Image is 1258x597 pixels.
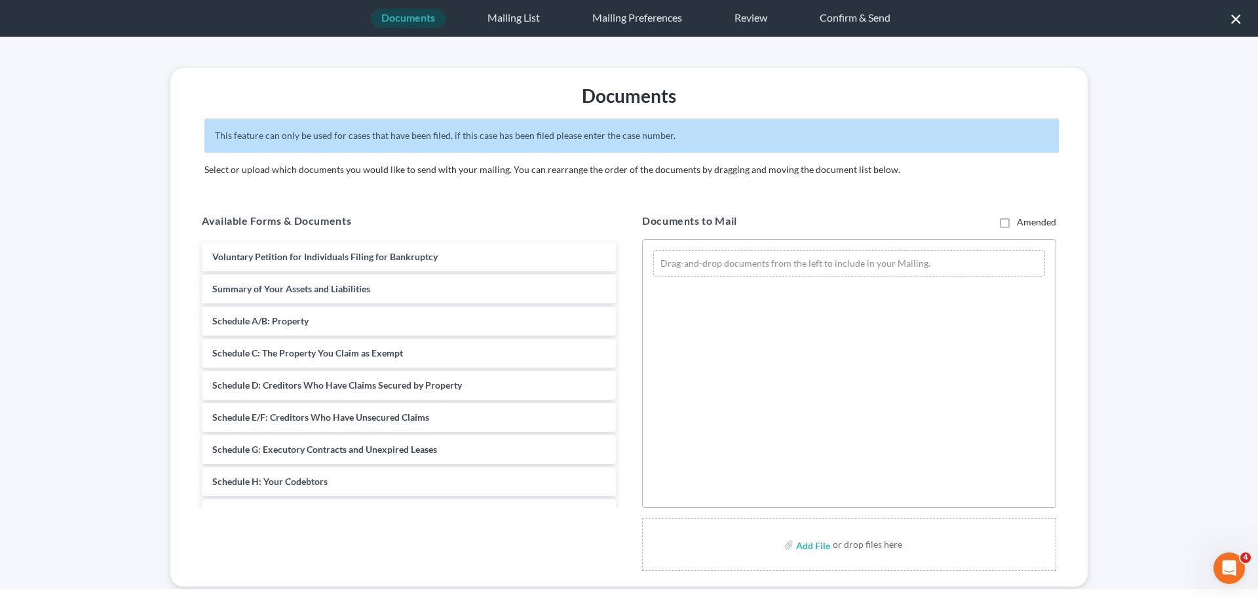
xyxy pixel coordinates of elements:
[212,476,328,487] span: Schedule H: Your Codebtors
[212,315,309,326] span: Schedule A/B: Property
[1230,8,1242,29] button: ×
[1240,552,1251,563] span: 4
[653,250,1045,277] div: Drag-and-drop documents from the left to include in your Mailing.
[833,538,902,551] div: or drop files here
[212,412,429,423] span: Schedule E/F: Creditors Who Have Unsecured Claims
[212,347,403,358] span: Schedule C: The Property You Claim as Exempt
[212,379,462,391] span: Schedule D: Creditors Who Have Claims Secured by Property
[1213,552,1245,584] iframe: Intercom live chat
[212,283,370,294] span: Summary of Your Assets and Liabilities
[642,213,890,229] h5: Documents to Mail
[212,444,437,455] span: Schedule G: Executory Contracts and Unexpired Leases
[419,84,839,108] div: Documents
[202,213,616,229] h5: Available Forms & Documents
[582,9,693,28] div: Mailing Preferences
[204,163,1059,176] p: Select or upload which documents you would like to send with your mailing. You can rearrange the ...
[1017,216,1056,229] label: Amended
[212,251,438,262] span: Voluntary Petition for Individuals Filing for Bankruptcy
[477,9,550,28] div: Mailing List
[204,119,1059,153] div: This feature can only be used for cases that have been filed, if this case has been filed please ...
[371,9,446,28] div: Documents
[724,9,778,28] div: Review
[809,9,901,28] div: Confirm & Send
